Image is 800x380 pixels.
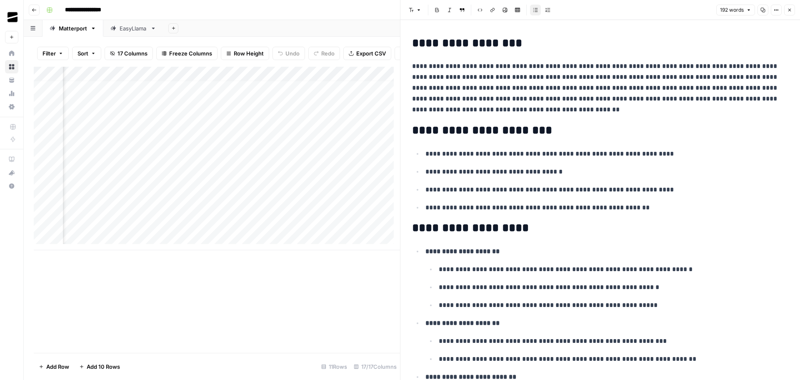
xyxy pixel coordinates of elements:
span: 17 Columns [117,49,147,58]
button: Add 10 Rows [74,360,125,373]
a: AirOps Academy [5,153,18,166]
a: Usage [5,87,18,100]
a: Settings [5,100,18,113]
span: Export CSV [356,49,386,58]
button: Add Row [34,360,74,373]
button: Freeze Columns [156,47,217,60]
button: Sort [72,47,101,60]
button: Redo [308,47,340,60]
a: Matterport [42,20,103,37]
span: Row Height [234,49,264,58]
button: Row Height [221,47,269,60]
span: Freeze Columns [169,49,212,58]
a: Browse [5,60,18,73]
div: 17/17 Columns [350,360,400,373]
span: Redo [321,49,335,58]
span: Sort [77,49,88,58]
a: Your Data [5,73,18,87]
button: Undo [272,47,305,60]
button: What's new? [5,166,18,179]
div: Matterport [59,24,87,33]
span: Filter [42,49,56,58]
a: EasyLlama [103,20,163,37]
a: Home [5,47,18,60]
div: EasyLlama [120,24,147,33]
button: Export CSV [343,47,391,60]
img: OGM Logo [5,10,20,25]
span: Add 10 Rows [87,362,120,371]
button: Filter [37,47,69,60]
div: 11 Rows [318,360,350,373]
button: Workspace: OGM [5,7,18,28]
span: Undo [285,49,300,58]
span: Add Row [46,362,69,371]
button: 17 Columns [105,47,153,60]
button: Help + Support [5,179,18,193]
span: 192 words [720,6,744,14]
button: 192 words [716,5,755,15]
